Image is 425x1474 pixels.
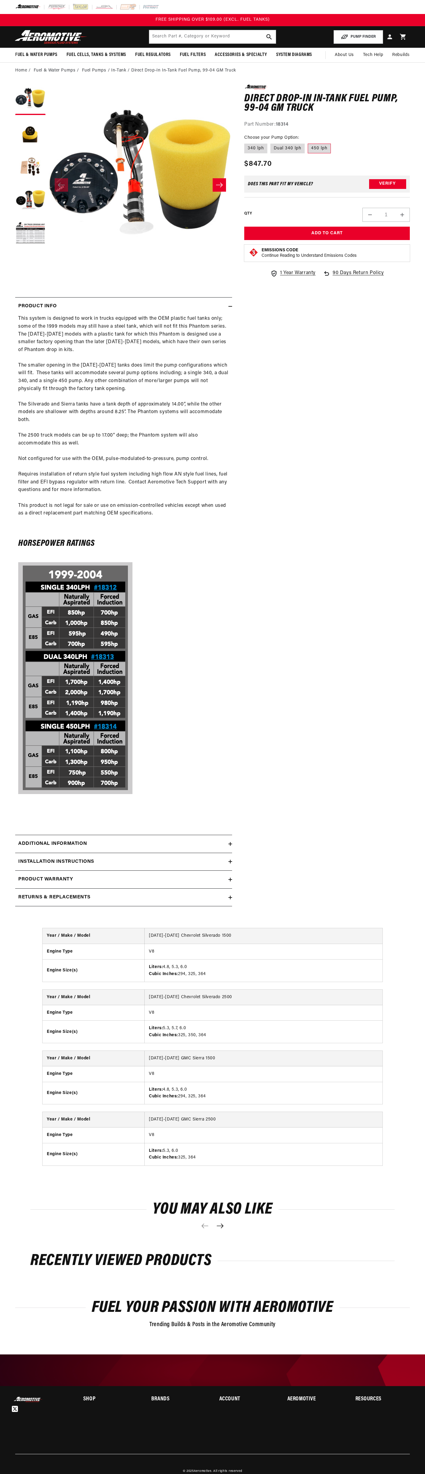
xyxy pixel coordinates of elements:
small: All rights reserved [213,1469,242,1473]
summary: Aeromotive [287,1397,342,1402]
summary: Fuel Cells, Tanks & Systems [62,48,131,62]
button: Load image 4 in gallery view [15,185,46,215]
strong: Liters: [149,1148,163,1153]
summary: Additional information [15,835,232,853]
summary: System Diagrams [272,48,317,62]
strong: Cubic Inches: [149,1094,178,1099]
h2: Recently Viewed Products [30,1254,395,1268]
span: 90 Days Return Policy [333,269,384,283]
li: In-Tank [111,67,131,74]
li: Direct Drop-In In-Tank Fuel Pump, 99-04 GM Truck [131,67,236,74]
button: Slide left [55,178,68,192]
th: Engine Size(s) [43,1021,145,1043]
span: Fuel Cells, Tanks & Systems [67,52,126,58]
summary: Product Info [15,298,232,315]
button: Load image 1 in gallery view [15,85,46,115]
summary: Returns & replacements [15,889,232,906]
p: Continue Reading to Understand Emissions Codes [262,253,357,259]
a: 1 Year Warranty [270,269,316,277]
td: 5.3, 6.0 325, 364 [145,1143,382,1165]
td: [DATE]-[DATE] GMC Sierra 1500 [145,1051,382,1066]
a: Fuel & Water Pumps [34,67,76,74]
a: 90 Days Return Policy [323,269,384,283]
span: System Diagrams [276,52,312,58]
strong: Cubic Inches: [149,1033,178,1037]
a: About Us [330,48,358,62]
span: About Us [335,53,354,57]
strong: Emissions Code [262,248,298,253]
th: Engine Size(s) [43,960,145,982]
img: Aeromotive [13,30,89,44]
td: 4.8, 5.3, 6.0 294, 325, 364 [145,1082,382,1104]
td: [DATE]-[DATE] Chevrolet Silverado 2500 [145,990,382,1005]
div: Part Number: [244,121,410,129]
button: search button [262,30,276,44]
summary: Fuel Regulators [131,48,175,62]
h2: Fuel Your Passion with Aeromotive [15,1301,410,1315]
button: Slide right [213,178,226,192]
h2: Product warranty [18,876,73,883]
span: Fuel Filters [180,52,206,58]
strong: Liters: [149,1087,163,1092]
summary: Account [219,1397,274,1402]
label: 340 lph [244,144,267,153]
span: Fuel Regulators [135,52,171,58]
a: Fuel Pumps [82,67,106,74]
span: Trending Builds & Posts in the Aeromotive Community [149,1322,276,1328]
summary: Product warranty [15,871,232,888]
a: Aeromotive [194,1469,211,1473]
strong: Liters: [149,1026,163,1030]
summary: Accessories & Specialty [210,48,272,62]
h2: You may also like [30,1202,395,1217]
summary: Installation Instructions [15,853,232,871]
img: Aeromotive [13,1397,43,1403]
td: V8 [145,944,382,959]
summary: Rebuilds [388,48,414,62]
summary: Brands [151,1397,206,1402]
th: Year / Make / Model [43,1051,145,1066]
strong: Liters: [149,965,163,969]
th: Engine Type [43,1127,145,1143]
button: Next slide [214,1219,227,1232]
button: Load image 5 in gallery view [15,218,46,249]
td: 5.3, 5.7, 6.0 325, 350, 364 [145,1021,382,1043]
summary: Shop [83,1397,138,1402]
h2: Product Info [18,302,57,310]
button: Previous slide [198,1219,212,1232]
button: Add to Cart [244,227,410,240]
span: 1 Year Warranty [280,269,316,277]
th: Engine Size(s) [43,1143,145,1165]
td: [DATE]-[DATE] Chevrolet Silverado 1500 [145,928,382,944]
img: Emissions code [249,248,259,257]
th: Year / Make / Model [43,1112,145,1127]
button: Emissions CodeContinue Reading to Understand Emissions Codes [262,248,357,259]
td: V8 [145,1066,382,1082]
summary: Fuel Filters [175,48,210,62]
summary: Resources [355,1397,410,1402]
th: Year / Make / Model [43,990,145,1005]
small: © 2025 . [183,1469,212,1473]
media-gallery: Gallery Viewer [15,85,232,285]
a: Home [15,67,27,74]
h2: Returns & replacements [18,894,90,901]
span: Accessories & Specialty [215,52,267,58]
legend: Choose your Pump Option: [244,134,300,141]
th: Year / Make / Model [43,928,145,944]
span: Tech Help [363,52,383,58]
strong: 18314 [276,122,289,127]
strong: Cubic Inches: [149,972,178,976]
strong: Cubic Inches: [149,1155,178,1160]
h2: Additional information [18,840,87,848]
label: 450 lph [308,144,331,153]
p: This system is designed to work in trucks equipped with the OEM plastic fuel tanks only; some of ... [18,315,229,525]
h2: Installation Instructions [18,858,94,866]
button: Verify [369,179,406,189]
th: Engine Type [43,1005,145,1021]
label: Dual 340 lph [270,144,305,153]
button: Load image 3 in gallery view [15,152,46,182]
